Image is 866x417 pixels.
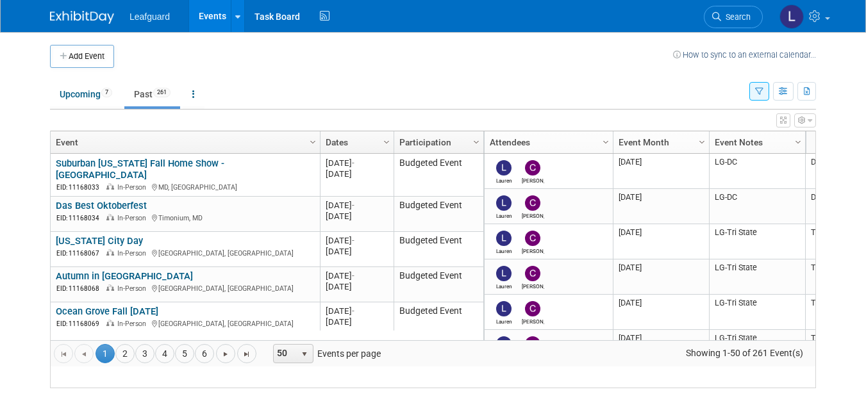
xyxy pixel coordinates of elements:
[56,158,224,181] a: Suburban [US_STATE] Fall Home Show - [GEOGRAPHIC_DATA]
[613,259,709,295] td: [DATE]
[56,306,158,317] a: Ocean Grove Fall [DATE]
[470,131,484,151] a: Column Settings
[525,301,540,316] img: Calleen Kenney
[525,195,540,211] img: Calleen Kenney
[792,131,806,151] a: Column Settings
[793,137,803,147] span: Column Settings
[175,344,194,363] a: 5
[352,158,354,168] span: -
[709,295,805,330] td: LG-Tri State
[50,82,122,106] a: Upcoming7
[326,211,388,222] div: [DATE]
[106,249,114,256] img: In-Person Event
[522,211,544,219] div: Calleen Kenney
[54,344,73,363] a: Go to the first page
[493,211,515,219] div: Lauren Schraepfer
[525,336,540,352] img: Calleen Kenney
[56,184,104,191] span: EID: 11168033
[299,349,310,359] span: select
[496,195,512,211] img: Lauren Schraepfer
[106,183,114,190] img: In-Person Event
[326,281,388,292] div: [DATE]
[56,285,104,292] span: EID: 11168068
[326,131,385,153] a: Dates
[599,131,613,151] a: Column Settings
[394,302,483,338] td: Budgeted Event
[326,168,388,179] div: [DATE]
[56,282,314,293] div: [GEOGRAPHIC_DATA], [GEOGRAPHIC_DATA]
[195,344,214,363] a: 6
[274,345,296,363] span: 50
[326,270,388,281] div: [DATE]
[129,12,170,22] span: Leafguard
[237,344,256,363] a: Go to the last page
[326,158,388,168] div: [DATE]
[613,154,709,189] td: [DATE]
[117,249,150,258] span: In-Person
[56,200,147,211] a: Das Best Oktoberfest
[394,197,483,232] td: Budgeted Event
[613,224,709,259] td: [DATE]
[394,232,483,267] td: Budgeted Event
[117,284,150,293] span: In-Person
[106,320,114,326] img: In-Person Event
[496,160,512,176] img: Lauren Schraepfer
[709,154,805,189] td: LG-DC
[493,316,515,325] div: Lauren Schraepfer
[56,215,104,222] span: EID: 11168034
[525,266,540,281] img: Calleen Kenney
[308,137,318,147] span: Column Settings
[381,137,392,147] span: Column Settings
[56,247,314,258] div: [GEOGRAPHIC_DATA], [GEOGRAPHIC_DATA]
[613,189,709,224] td: [DATE]
[496,336,512,352] img: Lauren Schraepfer
[721,12,751,22] span: Search
[216,344,235,363] a: Go to the next page
[695,131,710,151] a: Column Settings
[493,281,515,290] div: Lauren Schraepfer
[496,231,512,246] img: Lauren Schraepfer
[471,137,481,147] span: Column Settings
[496,301,512,316] img: Lauren Schraepfer
[221,349,231,359] span: Go to the next page
[124,82,180,106] a: Past261
[56,181,314,192] div: MD, [GEOGRAPHIC_DATA]
[709,189,805,224] td: LG-DC
[101,88,112,97] span: 7
[394,267,483,302] td: Budgeted Event
[117,183,150,192] span: In-Person
[522,281,544,290] div: Calleen Kenney
[601,137,611,147] span: Column Settings
[96,344,115,363] span: 1
[709,259,805,295] td: LG-Tri State
[153,88,171,97] span: 261
[56,212,314,223] div: Timonium, MD
[326,306,388,316] div: [DATE]
[490,131,604,153] a: Attendees
[709,330,805,365] td: LG-Tri State
[394,154,483,197] td: Budgeted Event
[493,246,515,254] div: Lauren Schraepfer
[115,344,135,363] a: 2
[56,320,104,327] span: EID: 11168069
[257,344,394,363] span: Events per page
[56,131,312,153] a: Event
[619,131,701,153] a: Event Month
[50,11,114,24] img: ExhibitDay
[380,131,394,151] a: Column Settings
[56,270,193,282] a: Autumn in [GEOGRAPHIC_DATA]
[242,349,252,359] span: Go to the last page
[697,137,707,147] span: Column Settings
[117,320,150,328] span: In-Person
[496,266,512,281] img: Lauren Schraepfer
[74,344,94,363] a: Go to the previous page
[79,349,89,359] span: Go to the previous page
[326,200,388,211] div: [DATE]
[525,231,540,246] img: Calleen Kenney
[117,214,150,222] span: In-Person
[674,344,815,362] span: Showing 1-50 of 261 Event(s)
[352,200,354,210] span: -
[306,131,321,151] a: Column Settings
[326,246,388,257] div: [DATE]
[106,214,114,220] img: In-Person Event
